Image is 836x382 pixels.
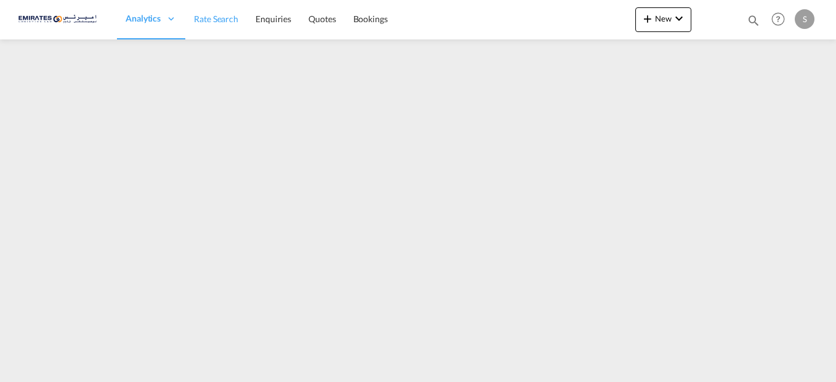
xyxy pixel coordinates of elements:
[672,11,686,26] md-icon: icon-chevron-down
[308,14,336,24] span: Quotes
[353,14,388,24] span: Bookings
[640,14,686,23] span: New
[795,9,814,29] div: S
[126,12,161,25] span: Analytics
[768,9,789,30] span: Help
[255,14,291,24] span: Enquiries
[194,14,238,24] span: Rate Search
[747,14,760,32] div: icon-magnify
[768,9,795,31] div: Help
[640,11,655,26] md-icon: icon-plus 400-fg
[18,6,102,33] img: c67187802a5a11ec94275b5db69a26e6.png
[635,7,691,32] button: icon-plus 400-fgNewicon-chevron-down
[747,14,760,27] md-icon: icon-magnify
